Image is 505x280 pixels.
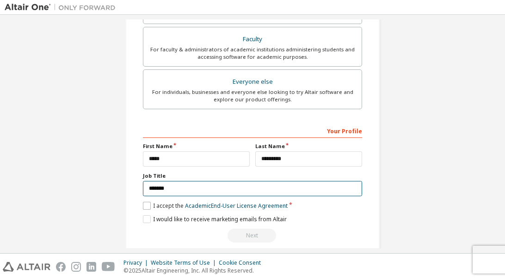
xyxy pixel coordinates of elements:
p: © 2025 Altair Engineering, Inc. All Rights Reserved. [123,267,266,274]
div: Your Profile [143,123,362,138]
div: Privacy [123,259,151,267]
label: Last Name [255,143,362,150]
div: For individuals, businesses and everyone else looking to try Altair software and explore our prod... [149,88,356,103]
img: Altair One [5,3,120,12]
div: Website Terms of Use [151,259,219,267]
img: instagram.svg [71,262,81,272]
div: Read and acccept EULA to continue [143,229,362,243]
div: Faculty [149,33,356,46]
div: For faculty & administrators of academic institutions administering students and accessing softwa... [149,46,356,61]
img: facebook.svg [56,262,66,272]
div: Everyone else [149,75,356,88]
a: Academic End-User License Agreement [185,202,288,210]
label: First Name [143,143,250,150]
img: youtube.svg [102,262,115,272]
label: I accept the [143,202,288,210]
img: linkedin.svg [86,262,96,272]
img: altair_logo.svg [3,262,50,272]
label: Job Title [143,172,362,180]
label: I would like to receive marketing emails from Altair [143,215,287,223]
div: Cookie Consent [219,259,266,267]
